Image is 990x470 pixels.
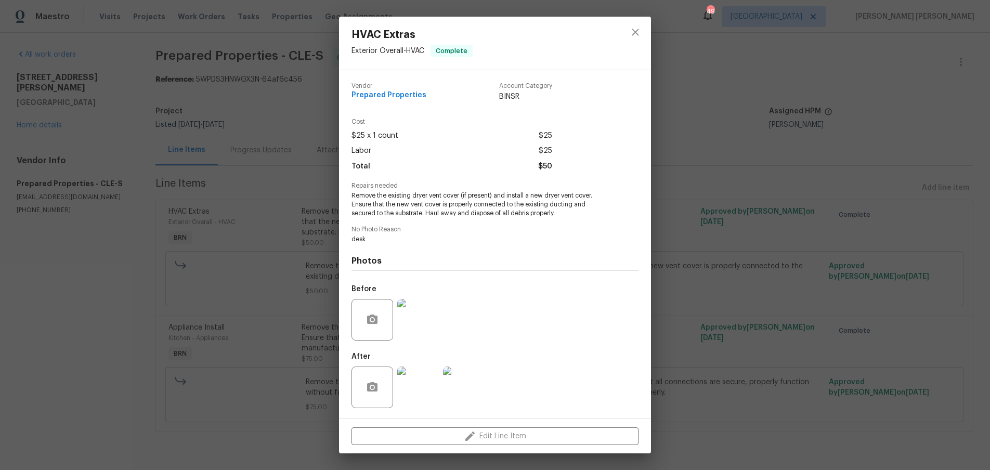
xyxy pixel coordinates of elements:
h4: Photos [351,256,639,266]
span: BINSR [499,92,552,102]
span: Remove the existing dryer vent cover (if present) and install a new dryer vent cover. Ensure that... [351,191,610,217]
h5: Before [351,285,376,293]
span: $25 x 1 count [351,128,398,143]
span: Vendor [351,83,426,89]
h5: After [351,353,371,360]
button: close [623,20,648,45]
span: $25 [539,128,552,143]
span: HVAC Extras [351,29,473,41]
span: No Photo Reason [351,226,639,233]
span: $50 [538,159,552,174]
span: Account Category [499,83,552,89]
span: Exterior Overall - HVAC [351,47,424,55]
span: Labor [351,143,371,159]
span: Complete [432,46,472,56]
span: $25 [539,143,552,159]
span: desk [351,235,610,244]
span: Total [351,159,370,174]
div: 49 [707,6,714,17]
span: Cost [351,119,552,125]
span: Repairs needed [351,182,639,189]
span: Prepared Properties [351,92,426,99]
